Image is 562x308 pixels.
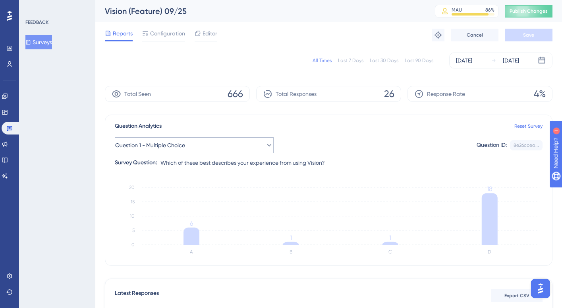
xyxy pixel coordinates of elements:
[228,88,243,100] span: 666
[276,89,317,99] span: Total Responses
[190,220,193,227] tspan: 6
[384,88,394,100] span: 26
[523,32,534,38] span: Save
[529,277,552,300] iframe: UserGuiding AI Assistant Launcher
[131,199,135,205] tspan: 15
[55,4,58,10] div: 1
[115,289,159,303] span: Latest Responses
[491,289,543,302] button: Export CSV
[131,242,135,248] tspan: 0
[534,88,546,100] span: 4%
[160,158,325,168] span: Which of these best describes your experience from using Vision?
[514,142,539,148] div: 8e26ccea...
[313,57,332,64] div: All Times
[514,123,543,129] a: Reset Survey
[290,249,292,255] text: B
[115,137,274,153] button: Question 1 - Multiple Choice
[130,213,135,219] tspan: 10
[370,57,398,64] div: Last 30 Days
[505,29,552,41] button: Save
[25,35,52,49] button: Surveys
[389,234,391,242] tspan: 1
[505,5,552,18] button: Publish Changes
[105,6,415,17] div: Vision (Feature) 09/25
[115,121,162,131] span: Question Analytics
[485,7,494,13] div: 86 %
[405,57,433,64] div: Last 90 Days
[427,89,465,99] span: Response Rate
[451,29,498,41] button: Cancel
[25,19,48,25] div: FEEDBACK
[488,249,491,255] text: D
[487,185,492,193] tspan: 18
[115,158,157,168] div: Survey Question:
[467,32,483,38] span: Cancel
[504,292,529,299] span: Export CSV
[115,140,185,150] span: Question 1 - Multiple Choice
[203,29,217,38] span: Editor
[113,29,133,38] span: Reports
[190,249,193,255] text: A
[388,249,392,255] text: C
[477,140,507,150] div: Question ID:
[456,56,472,65] div: [DATE]
[129,185,135,190] tspan: 20
[124,89,151,99] span: Total Seen
[132,228,135,233] tspan: 5
[452,7,462,13] div: MAU
[338,57,363,64] div: Last 7 Days
[150,29,185,38] span: Configuration
[290,234,292,242] tspan: 1
[503,56,519,65] div: [DATE]
[510,8,548,14] span: Publish Changes
[19,2,50,12] span: Need Help?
